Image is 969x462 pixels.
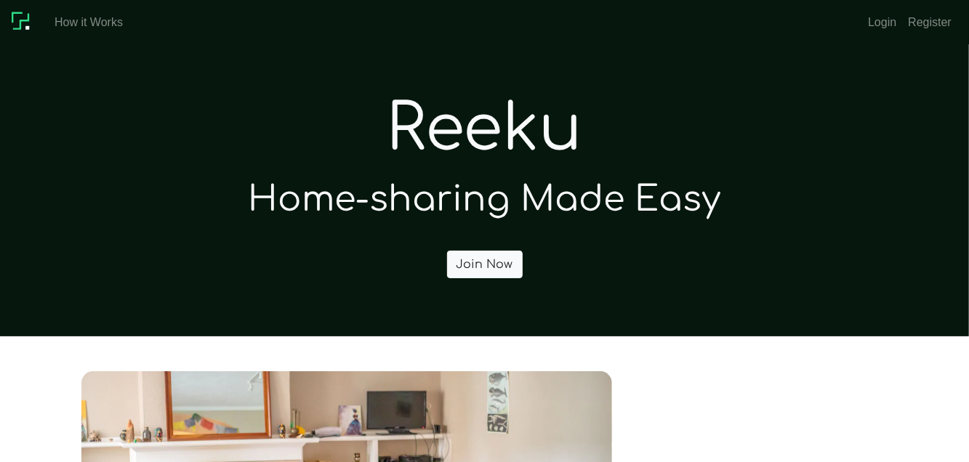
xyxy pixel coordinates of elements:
a: How it Works [49,8,129,37]
img: Reeku [12,9,37,35]
a: Join Now [447,251,523,278]
a: Register [902,8,957,37]
a: Login [862,8,902,37]
p: Home-sharing Made Easy [81,174,888,226]
h1: Reeku [81,91,888,168]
